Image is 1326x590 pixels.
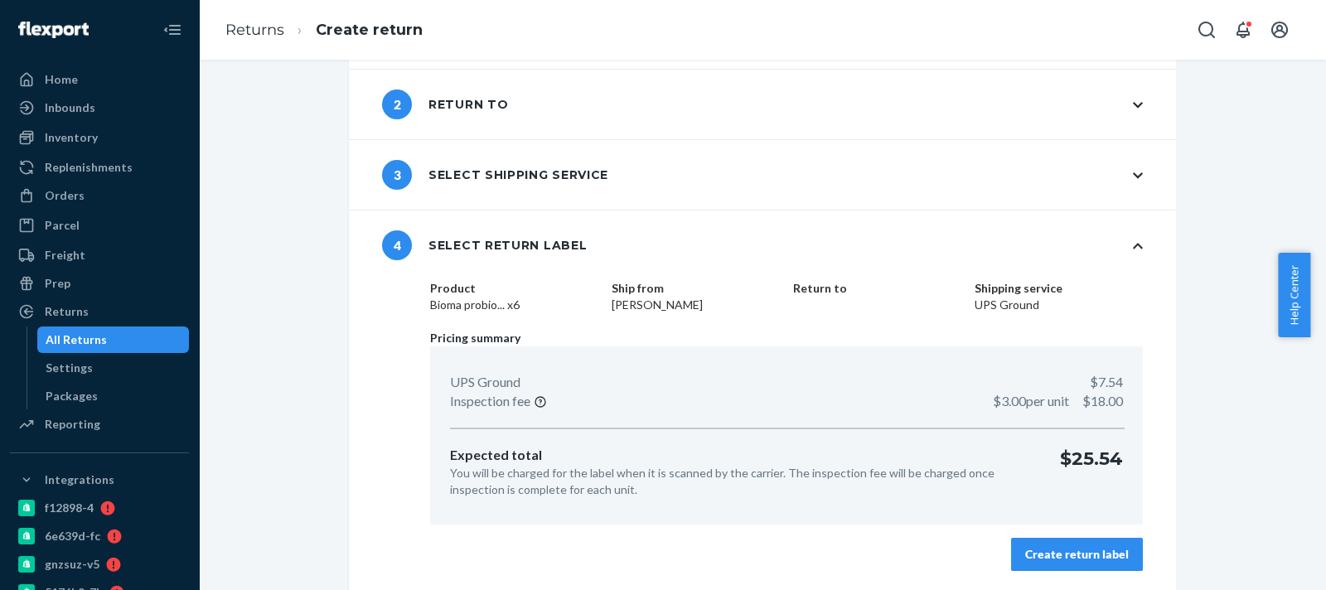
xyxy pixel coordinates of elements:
a: Packages [37,383,190,409]
div: Inventory [45,129,98,146]
div: Prep [45,275,70,292]
a: Returns [10,298,189,325]
button: Integrations [10,467,189,493]
div: Inbounds [45,99,95,116]
a: Orders [10,182,189,209]
div: Integrations [45,472,114,488]
p: Pricing summary [430,330,1143,346]
a: Reporting [10,411,189,438]
a: Inbounds [10,94,189,121]
span: 4 [382,230,412,260]
div: Create return label [1025,546,1129,563]
div: gnzsuz-v5 [45,556,99,573]
a: Replenishments [10,154,189,181]
a: Parcel [10,212,189,239]
p: Expected total [450,446,1033,465]
a: Home [10,66,189,93]
div: Orders [45,187,85,204]
div: Return to [382,89,508,119]
div: Replenishments [45,159,133,176]
p: You will be charged for the label when it is scanned by the carrier. The inspection fee will be c... [450,465,1033,498]
dd: UPS Ground [975,297,1143,313]
div: Freight [45,247,85,264]
button: Open account menu [1263,13,1296,46]
div: Select shipping service [382,160,608,190]
button: Close Navigation [156,13,189,46]
dt: Product [430,280,598,297]
dt: Return to [793,280,961,297]
a: 6e639d-fc [10,523,189,549]
a: All Returns [37,326,190,353]
div: All Returns [46,331,107,348]
p: $7.54 [1090,373,1123,392]
button: Open notifications [1227,13,1260,46]
div: 6e639d-fc [45,528,100,544]
a: f12898-4 [10,495,189,521]
div: Select return label [382,230,587,260]
ol: breadcrumbs [212,6,436,55]
a: Freight [10,242,189,268]
div: Reporting [45,416,100,433]
span: 3 [382,160,412,190]
div: Packages [46,388,98,404]
img: Flexport logo [18,22,89,38]
a: gnzsuz-v5 [10,551,189,578]
button: Create return label [1011,538,1143,571]
dt: Shipping service [975,280,1143,297]
p: $18.00 [993,392,1123,411]
div: Settings [46,360,93,376]
a: Returns [225,21,284,39]
a: Prep [10,270,189,297]
div: f12898-4 [45,500,94,516]
span: 2 [382,89,412,119]
a: Settings [37,355,190,381]
span: $3.00 per unit [993,393,1069,409]
button: Open Search Box [1190,13,1223,46]
a: Inventory [10,124,189,151]
a: Create return [316,21,423,39]
div: Returns [45,303,89,320]
button: Help Center [1278,253,1310,337]
dd: Bioma probio... x6 [430,297,598,313]
dd: [PERSON_NAME] [612,297,780,313]
div: Home [45,71,78,88]
p: UPS Ground [450,373,520,392]
div: Parcel [45,217,80,234]
p: $25.54 [1060,446,1123,498]
p: Inspection fee [450,392,530,411]
dt: Ship from [612,280,780,297]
